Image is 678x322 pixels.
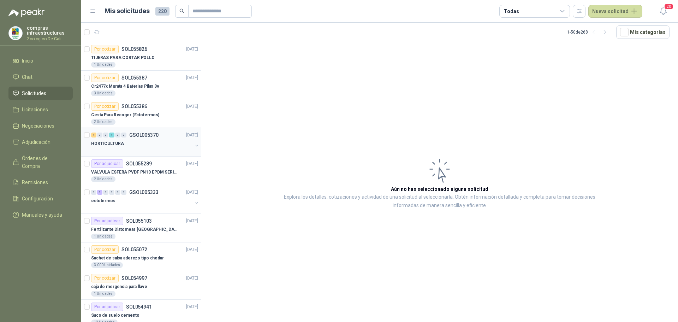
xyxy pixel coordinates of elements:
[121,276,147,281] p: SOL054997
[664,3,674,10] span: 20
[91,140,124,147] p: HORTICULTURA
[91,234,115,239] div: 1 Unidades
[91,255,164,262] p: Sachet de salsa aderezo tipo chedar
[81,42,201,71] a: Por cotizarSOL055826[DATE] TIJERAS PARA CORTAR POLLO1 Unidades
[91,283,147,290] p: caja de mergencia para llave
[22,195,53,203] span: Configuración
[81,271,201,300] a: Por cotizarSOL054997[DATE] caja de mergencia para llave1 Unidades
[186,275,198,282] p: [DATE]
[115,133,120,137] div: 0
[657,5,670,18] button: 20
[121,190,126,195] div: 0
[91,188,200,211] a: 0 3 0 0 0 0 GSOL005333[DATE] ectotermos
[27,25,73,35] p: compras infraestructuras
[91,303,123,311] div: Por adjudicar
[272,193,607,210] p: Explora los detalles, cotizaciones y actividad de una solicitud al seleccionarla. Obtén informaci...
[91,274,119,282] div: Por cotizar
[567,27,611,38] div: 1 - 50 de 268
[186,103,198,110] p: [DATE]
[91,226,179,233] p: Fertilizante Diatomeas [GEOGRAPHIC_DATA] 25kg Polvo
[81,157,201,185] a: Por adjudicarSOL055289[DATE] VALVULA ESFERA PVDF PN10 EPDM SERIE EX D 25MM CEPEX64926TREME2 Unidades
[91,62,115,68] div: 1 Unidades
[8,192,73,205] a: Configuración
[8,103,73,116] a: Licitaciones
[186,189,198,196] p: [DATE]
[27,37,73,41] p: Zoologico De Cali
[186,132,198,139] p: [DATE]
[129,133,159,137] p: GSOL005370
[91,45,119,53] div: Por cotizar
[8,54,73,68] a: Inicio
[8,152,73,173] a: Órdenes de Compra
[22,106,48,113] span: Licitaciones
[121,47,147,52] p: SOL055826
[8,119,73,133] a: Negociaciones
[126,161,152,166] p: SOL055289
[91,217,123,225] div: Por adjudicar
[91,262,123,268] div: 3.000 Unidades
[105,6,150,16] h1: Mis solicitudes
[616,25,670,39] button: Mís categorías
[91,198,115,204] p: ectotermos
[91,312,139,319] p: Saco de suelo cemento
[81,71,201,99] a: Por cotizarSOL055387[DATE] Cr2477x Murata 4 Baterias Pilas 3v3 Unidades
[91,291,115,297] div: 1 Unidades
[22,178,48,186] span: Remisiones
[91,74,119,82] div: Por cotizar
[8,176,73,189] a: Remisiones
[186,75,198,81] p: [DATE]
[186,46,198,53] p: [DATE]
[22,122,54,130] span: Negociaciones
[186,160,198,167] p: [DATE]
[103,190,108,195] div: 0
[91,90,115,96] div: 3 Unidades
[186,304,198,310] p: [DATE]
[91,83,159,90] p: Cr2477x Murata 4 Baterias Pilas 3v
[91,102,119,111] div: Por cotizar
[121,104,147,109] p: SOL055386
[504,7,519,15] div: Todas
[97,190,102,195] div: 3
[186,218,198,224] p: [DATE]
[81,99,201,128] a: Por cotizarSOL055386[DATE] Cesta Para Recoger (Ectotermos)2 Unidades
[588,5,642,18] button: Nueva solicitud
[8,87,73,100] a: Solicitudes
[91,131,200,153] a: 1 0 0 1 0 0 GSOL005370[DATE] HORTICULTURA
[91,190,96,195] div: 0
[8,8,44,17] img: Logo peakr
[109,133,114,137] div: 1
[91,54,155,61] p: TIJERAS PARA CORTAR POLLO
[186,246,198,253] p: [DATE]
[115,190,120,195] div: 0
[91,119,115,125] div: 2 Unidades
[97,133,102,137] div: 0
[91,169,179,176] p: VALVULA ESFERA PVDF PN10 EPDM SERIE EX D 25MM CEPEX64926TREME
[22,57,33,65] span: Inicio
[22,154,66,170] span: Órdenes de Compra
[22,73,32,81] span: Chat
[91,112,159,118] p: Cesta Para Recoger (Ectotermos)
[129,190,159,195] p: GSOL005333
[22,89,46,97] span: Solicitudes
[103,133,108,137] div: 0
[91,159,123,168] div: Por adjudicar
[22,138,50,146] span: Adjudicación
[9,27,22,40] img: Company Logo
[91,245,119,254] div: Por cotizar
[81,242,201,271] a: Por cotizarSOL055072[DATE] Sachet de salsa aderezo tipo chedar3.000 Unidades
[8,135,73,149] a: Adjudicación
[8,70,73,84] a: Chat
[155,7,169,16] span: 220
[109,190,114,195] div: 0
[81,214,201,242] a: Por adjudicarSOL055103[DATE] Fertilizante Diatomeas [GEOGRAPHIC_DATA] 25kg Polvo1 Unidades
[22,211,62,219] span: Manuales y ayuda
[121,247,147,252] p: SOL055072
[126,304,152,309] p: SOL054941
[91,133,96,137] div: 1
[91,176,115,182] div: 2 Unidades
[179,8,184,13] span: search
[126,218,152,223] p: SOL055103
[121,133,126,137] div: 0
[8,208,73,222] a: Manuales y ayuda
[121,75,147,80] p: SOL055387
